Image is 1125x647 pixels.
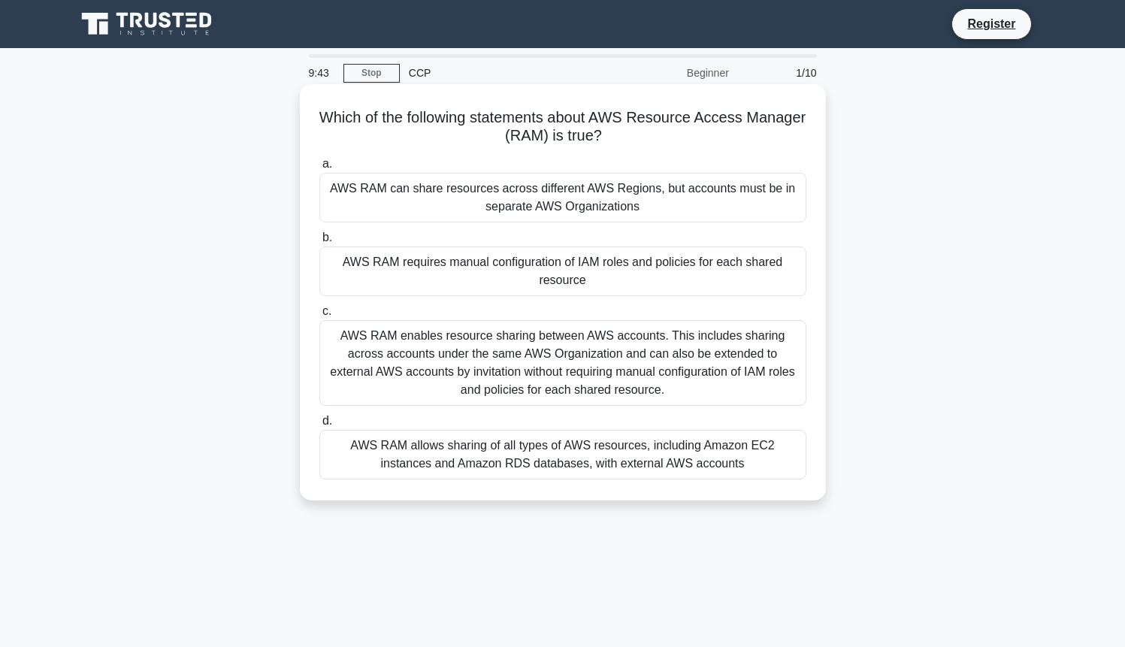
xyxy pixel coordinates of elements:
[343,64,400,83] a: Stop
[319,430,806,479] div: AWS RAM allows sharing of all types of AWS resources, including Amazon EC2 instances and Amazon R...
[319,173,806,222] div: AWS RAM can share resources across different AWS Regions, but accounts must be in separate AWS Or...
[606,58,738,88] div: Beginner
[319,320,806,406] div: AWS RAM enables resource sharing between AWS accounts. This includes sharing across accounts unde...
[322,231,332,243] span: b.
[322,414,332,427] span: d.
[322,304,331,317] span: c.
[400,58,606,88] div: CCP
[958,14,1024,33] a: Register
[738,58,826,88] div: 1/10
[322,157,332,170] span: a.
[319,246,806,296] div: AWS RAM requires manual configuration of IAM roles and policies for each shared resource
[318,108,808,146] h5: Which of the following statements about AWS Resource Access Manager (RAM) is true?
[300,58,343,88] div: 9:43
